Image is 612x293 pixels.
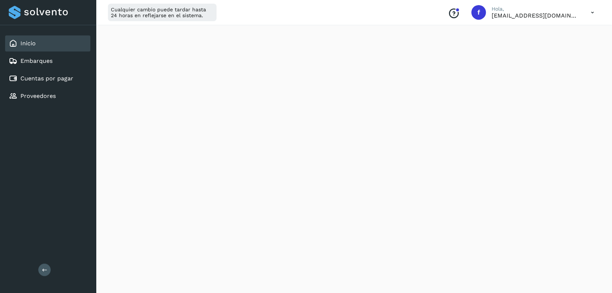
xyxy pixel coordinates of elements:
[20,40,36,47] a: Inicio
[20,92,56,99] a: Proveedores
[5,53,90,69] div: Embarques
[5,88,90,104] div: Proveedores
[20,57,53,64] a: Embarques
[5,35,90,52] div: Inicio
[492,12,580,19] p: fepadilla@niagarawater.com
[20,75,73,82] a: Cuentas por pagar
[5,71,90,87] div: Cuentas por pagar
[492,6,580,12] p: Hola,
[108,4,217,21] div: Cualquier cambio puede tardar hasta 24 horas en reflejarse en el sistema.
